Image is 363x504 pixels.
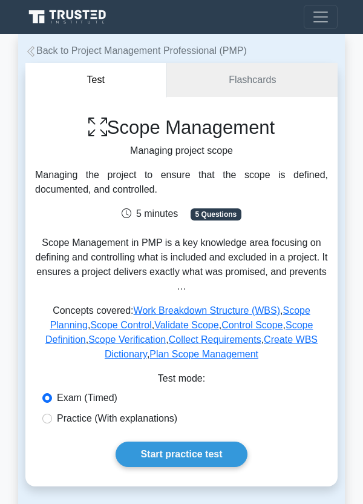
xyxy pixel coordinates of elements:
[35,371,328,391] div: Test mode:
[154,320,218,330] a: Validate Scope
[304,5,338,29] button: Toggle navigation
[50,305,310,330] a: Scope Planning
[35,168,328,197] div: Managing the project to ensure that the scope is defined, documented, and controlled.
[116,442,247,467] a: Start practice test
[35,303,328,362] p: Concepts covered: , , , , , , , , ,
[57,391,117,405] label: Exam (Timed)
[35,144,328,158] p: Managing project scope
[25,63,167,98] button: Test
[134,305,280,316] a: Work Breakdown Structure (WBS)
[90,320,151,330] a: Scope Control
[167,63,338,98] a: Flashcards
[35,236,328,294] p: Scope Management in PMP is a key knowledge area focusing on defining and controlling what is incl...
[122,208,178,219] span: 5 minutes
[25,45,247,56] a: Back to Project Management Professional (PMP)
[57,411,177,426] label: Practice (With explanations)
[221,320,283,330] a: Control Scope
[88,334,166,345] a: Scope Verification
[191,208,241,220] span: 5 Questions
[35,116,328,139] h1: Scope Management
[149,349,258,359] a: Plan Scope Management
[169,334,261,345] a: Collect Requirements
